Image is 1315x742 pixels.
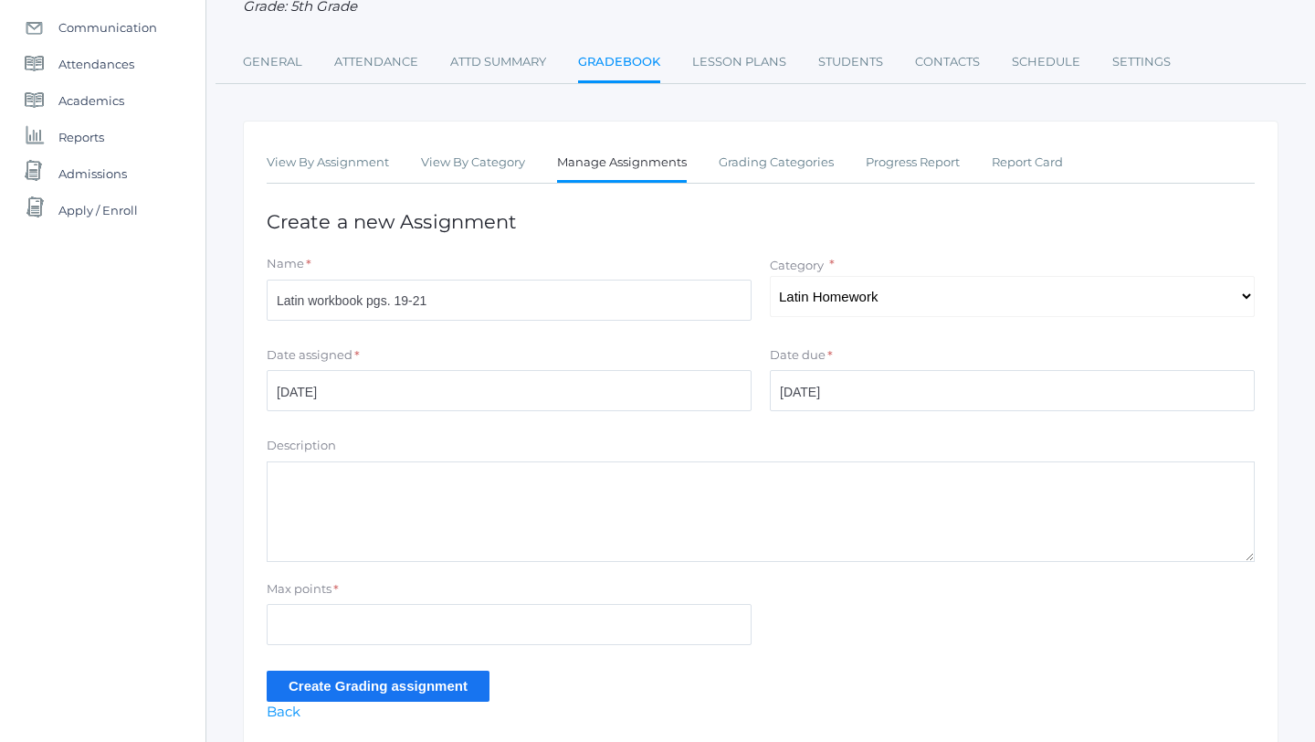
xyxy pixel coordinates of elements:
a: Lesson Plans [692,44,786,80]
a: Report Card [992,144,1063,181]
a: Schedule [1012,44,1080,80]
span: Communication [58,9,157,46]
label: Date assigned [267,346,352,365]
a: Contacts [915,44,980,80]
label: Category [770,258,824,272]
h1: Create a new Assignment [267,211,1255,232]
a: Students [818,44,883,80]
label: Description [267,437,336,455]
span: Admissions [58,155,127,192]
label: Name [267,255,304,273]
span: Attendances [58,46,134,82]
a: Settings [1112,44,1171,80]
a: View By Category [421,144,525,181]
a: Attendance [334,44,418,80]
span: Reports [58,119,104,155]
a: General [243,44,302,80]
a: Gradebook [578,44,660,83]
a: Manage Assignments [557,144,687,184]
input: Create Grading assignment [267,671,489,701]
a: Attd Summary [450,44,546,80]
a: View By Assignment [267,144,389,181]
a: Back [267,703,300,720]
label: Max points [267,580,331,599]
a: Progress Report [866,144,960,181]
label: Date due [770,346,826,365]
a: Grading Categories [719,144,834,181]
span: Apply / Enroll [58,192,138,228]
span: Academics [58,82,124,119]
